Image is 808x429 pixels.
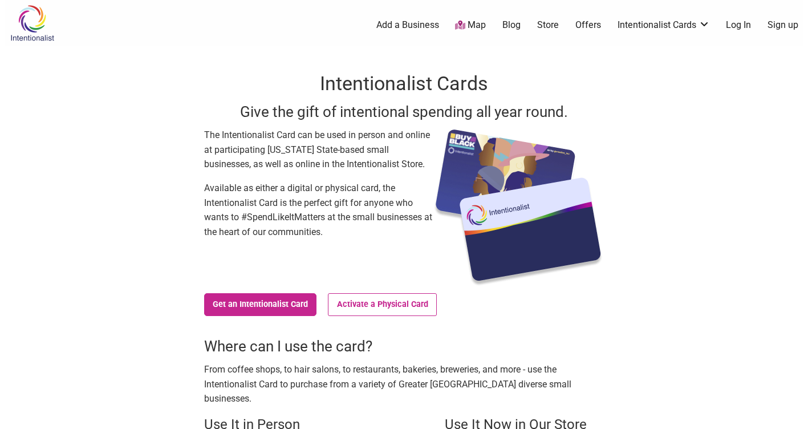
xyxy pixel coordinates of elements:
a: Blog [502,19,521,31]
a: Map [455,19,486,32]
h1: Intentionalist Cards [204,70,604,98]
img: Intentionalist [5,5,59,42]
a: Store [537,19,559,31]
img: Intentionalist Card [432,128,604,288]
a: Activate a Physical Card [328,293,437,316]
a: Sign up [768,19,798,31]
a: Log In [726,19,751,31]
h3: Give the gift of intentional spending all year round. [204,102,604,122]
a: Offers [575,19,601,31]
a: Add a Business [376,19,439,31]
a: Intentionalist Cards [618,19,710,31]
p: From coffee shops, to hair salons, to restaurants, bakeries, breweries, and more - use the Intent... [204,362,604,406]
h3: Where can I use the card? [204,336,604,357]
p: Available as either a digital or physical card, the Intentionalist Card is the perfect gift for a... [204,181,432,239]
p: The Intentionalist Card can be used in person and online at participating [US_STATE] State-based ... [204,128,432,172]
a: Get an Intentionalist Card [204,293,317,316]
